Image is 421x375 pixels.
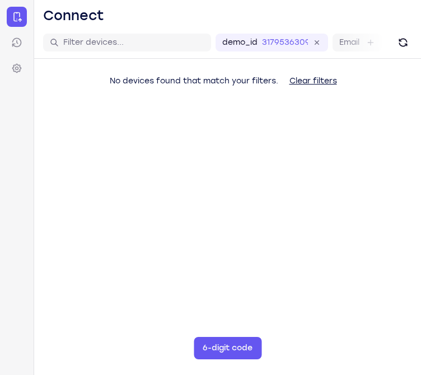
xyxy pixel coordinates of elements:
[222,37,258,48] label: demo_id
[194,337,261,359] button: 6-digit code
[7,58,27,78] a: Settings
[7,32,27,53] a: Sessions
[7,7,27,27] a: Connect
[394,34,412,51] button: Refresh
[63,37,204,48] input: Filter devices...
[110,76,278,86] span: No devices found that match your filters.
[43,7,104,25] h1: Connect
[280,70,346,92] button: Clear filters
[339,37,359,48] label: Email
